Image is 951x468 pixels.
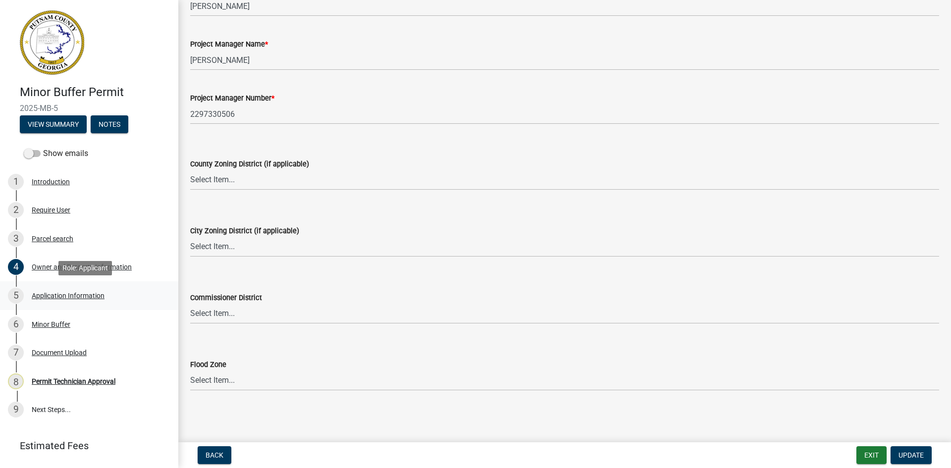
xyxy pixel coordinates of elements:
[32,378,115,385] div: Permit Technician Approval
[8,202,24,218] div: 2
[32,349,87,356] div: Document Upload
[190,95,274,102] label: Project Manager Number
[91,121,128,129] wm-modal-confirm: Notes
[32,235,73,242] div: Parcel search
[8,436,162,456] a: Estimated Fees
[190,295,262,302] label: Commissioner District
[8,316,24,332] div: 6
[32,263,132,270] div: Owner and Property Information
[8,345,24,361] div: 7
[58,261,112,275] div: Role: Applicant
[190,161,309,168] label: County Zoning District (if applicable)
[856,446,887,464] button: Exit
[24,148,88,159] label: Show emails
[891,446,932,464] button: Update
[32,321,70,328] div: Minor Buffer
[8,288,24,304] div: 5
[20,115,87,133] button: View Summary
[206,451,223,459] span: Back
[20,121,87,129] wm-modal-confirm: Summary
[8,259,24,275] div: 4
[20,10,84,75] img: Putnam County, Georgia
[8,373,24,389] div: 8
[91,115,128,133] button: Notes
[32,292,105,299] div: Application Information
[32,178,70,185] div: Introduction
[20,85,170,100] h4: Minor Buffer Permit
[8,174,24,190] div: 1
[190,362,226,368] label: Flood Zone
[898,451,924,459] span: Update
[190,41,268,48] label: Project Manager Name
[198,446,231,464] button: Back
[20,104,158,113] span: 2025-MB-5
[32,207,70,213] div: Require User
[190,228,299,235] label: City Zoning District (if applicable)
[8,231,24,247] div: 3
[8,402,24,417] div: 9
